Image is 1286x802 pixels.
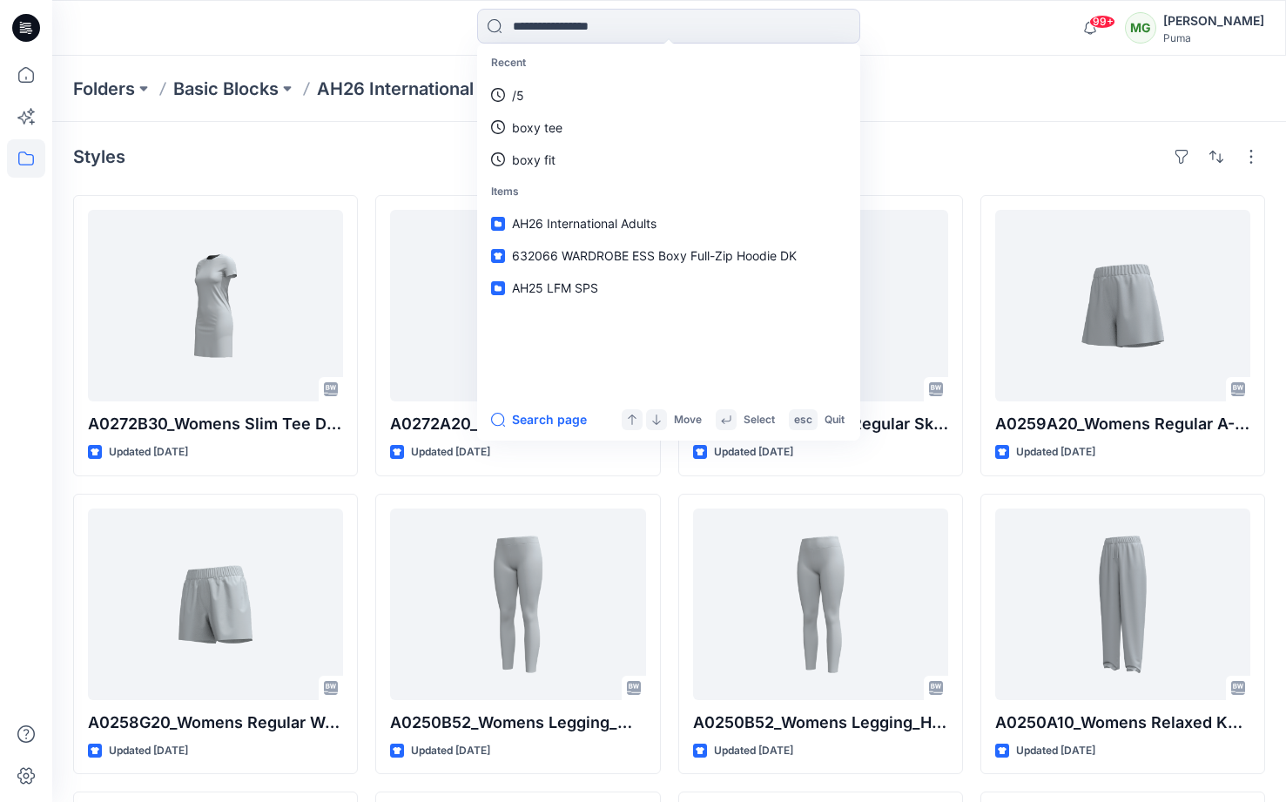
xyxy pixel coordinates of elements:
button: Search page [491,409,587,430]
a: boxy fit [481,144,857,176]
a: Folders [73,77,135,101]
p: Recent [481,47,857,79]
a: A0272A20_Womens Regular Tee Dress_CV01 [390,210,645,401]
p: A0258G20_Womens Regular Woven Shorts_CV01 [88,711,343,735]
a: A0258G20_Womens Regular Woven Shorts_CV01 [88,509,343,700]
span: AH26 International Adults [512,216,656,231]
p: AH26 International Adults [317,77,532,101]
p: Updated [DATE] [1016,443,1095,462]
a: boxy tee [481,111,857,144]
p: A0272B30_Womens Slim Tee Dress_CV01 [88,412,343,436]
p: Updated [DATE] [109,742,188,760]
p: Quit [825,411,845,429]
p: Updated [DATE] [411,742,490,760]
p: boxy fit [512,151,555,169]
div: MG [1125,12,1156,44]
p: Select [744,411,775,429]
a: Basic Blocks [173,77,279,101]
p: boxy tee [512,118,562,137]
div: [PERSON_NAME] [1163,10,1264,31]
p: Updated [DATE] [1016,742,1095,760]
p: Updated [DATE] [714,443,793,462]
h4: Styles [73,146,125,167]
p: A0250B52_Womens Legging_Mid Waist_CV-01 [390,711,645,735]
a: AH26 International Adults [481,207,857,239]
p: Move [674,411,702,429]
p: Updated [DATE] [714,742,793,760]
span: 632066 WARDROBE ESS Boxy Full-Zip Hoodie DK [512,248,797,263]
p: A0250A10_Womens Relaxed Knit Pants_CV-02 [995,711,1250,735]
p: A0272A20_Womens Regular Tee Dress_CV01 [390,412,645,436]
a: A0250B52_Womens Legging_High Waist_CV-03 [693,509,948,700]
a: A0250A10_Womens Relaxed Knit Pants_CV-02 [995,509,1250,700]
a: /5 [481,79,857,111]
p: /5 [512,86,524,104]
p: Updated [DATE] [109,443,188,462]
a: A0272B30_Womens Slim Tee Dress_CV01 [88,210,343,401]
p: A0250B52_Womens Legging_High Waist_CV-03 [693,711,948,735]
span: 99+ [1089,15,1115,29]
p: Updated [DATE] [411,443,490,462]
p: Items [481,176,857,208]
a: A0250B52_Womens Legging_Mid Waist_CV-01 [390,509,645,700]
p: A0259A20_Womens Regular A-Line Shorts_High Waist_CV01 [995,412,1250,436]
div: Puma [1163,31,1264,44]
a: 632066 WARDROBE ESS Boxy Full-Zip Hoodie DK [481,239,857,272]
a: AH25 LFM SPS [481,272,857,304]
span: AH25 LFM SPS [512,280,598,295]
p: esc [794,411,812,429]
a: A0259A20_Womens Regular A-Line Shorts_High Waist_CV01 [995,210,1250,401]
